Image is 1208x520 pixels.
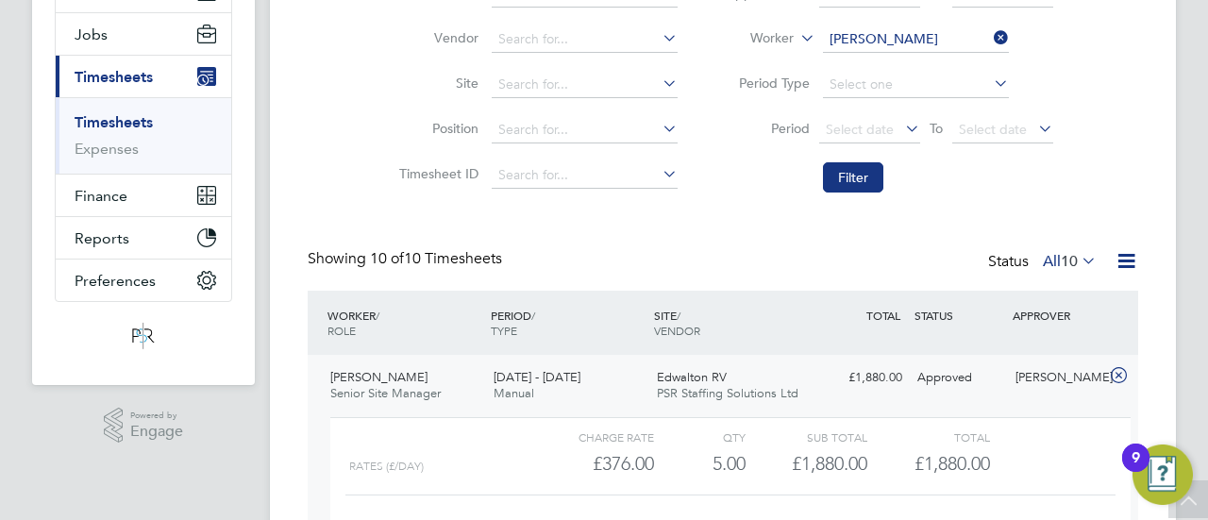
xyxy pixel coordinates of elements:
button: Open Resource Center, 9 new notifications [1132,445,1193,505]
span: Powered by [130,408,183,424]
div: Total [867,426,989,448]
span: ROLE [327,323,356,338]
button: Finance [56,175,231,216]
span: 10 Timesheets [370,249,502,268]
span: TYPE [491,323,517,338]
input: Search for... [823,26,1009,53]
div: PERIOD [486,298,649,347]
div: £376.00 [532,448,654,479]
label: All [1043,252,1097,271]
span: Select date [959,121,1027,138]
span: 10 of [370,249,404,268]
div: 5.00 [654,448,746,479]
div: APPROVER [1008,298,1106,332]
span: [PERSON_NAME] [330,369,428,385]
span: Rates (£/day) [349,460,424,473]
span: / [376,308,379,323]
a: Go to home page [55,321,232,351]
div: QTY [654,426,746,448]
div: Showing [308,249,506,269]
span: Timesheets [75,68,153,86]
button: Jobs [56,13,231,55]
button: Reports [56,217,231,259]
img: psrsolutions-logo-retina.png [126,321,160,351]
button: Filter [823,162,883,193]
span: Senior Site Manager [330,385,441,401]
span: / [677,308,680,323]
span: £1,880.00 [914,452,990,475]
div: Status [988,249,1100,276]
div: 9 [1132,458,1140,482]
div: Sub Total [746,426,867,448]
span: Engage [130,424,183,440]
span: Jobs [75,25,108,43]
div: Timesheets [56,97,231,174]
span: To [924,116,948,141]
input: Search for... [492,26,678,53]
span: Preferences [75,272,156,290]
input: Select one [823,72,1009,98]
span: [DATE] - [DATE] [494,369,580,385]
div: SITE [649,298,813,347]
span: Finance [75,187,127,205]
label: Timesheet ID [394,165,478,182]
a: Timesheets [75,113,153,131]
span: / [531,308,535,323]
input: Search for... [492,117,678,143]
label: Period Type [725,75,810,92]
span: Edwalton RV [657,369,727,385]
div: Approved [910,362,1008,394]
a: Expenses [75,140,139,158]
div: Charge rate [532,426,654,448]
a: Powered byEngage [104,408,184,444]
div: WORKER [323,298,486,347]
label: Site [394,75,478,92]
div: £1,880.00 [746,448,867,479]
div: £1,880.00 [812,362,910,394]
input: Search for... [492,162,678,189]
label: Vendor [394,29,478,46]
span: 10 [1061,252,1078,271]
input: Search for... [492,72,678,98]
span: VENDOR [654,323,700,338]
span: TOTAL [866,308,900,323]
div: [PERSON_NAME] [1008,362,1106,394]
span: PSR Staffing Solutions Ltd [657,385,798,401]
span: Select date [826,121,894,138]
button: Preferences [56,260,231,301]
label: Period [725,120,810,137]
span: Reports [75,229,129,247]
label: Worker [709,29,794,48]
div: STATUS [910,298,1008,332]
button: Timesheets [56,56,231,97]
span: Manual [494,385,534,401]
label: Position [394,120,478,137]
